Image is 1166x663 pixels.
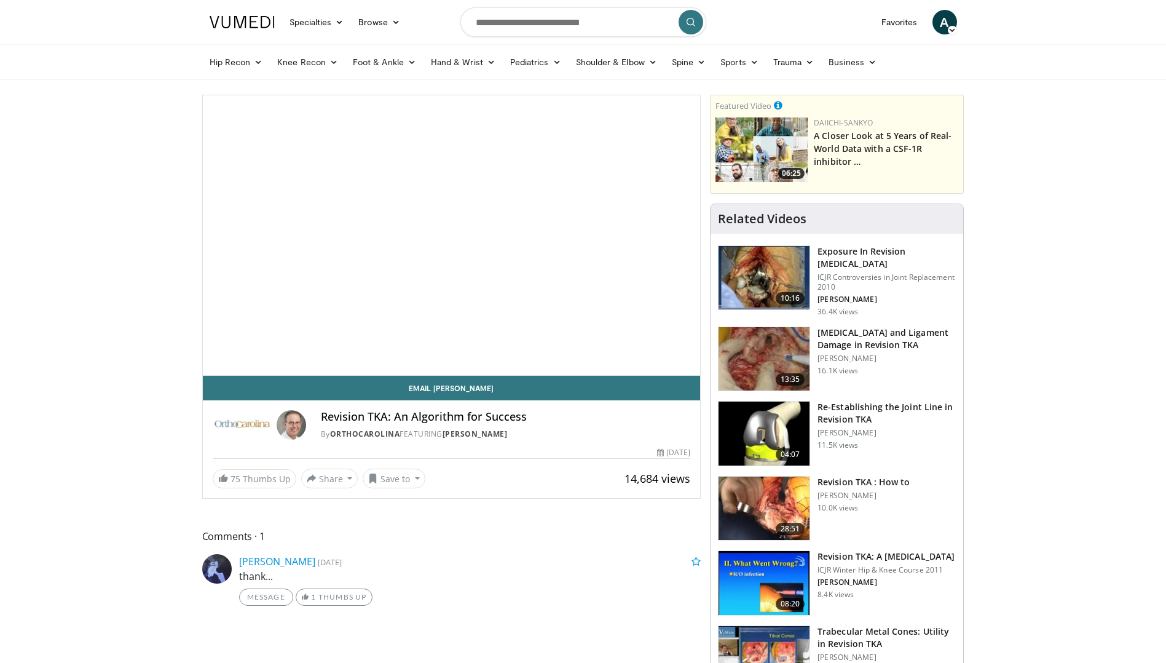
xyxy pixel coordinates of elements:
div: [DATE] [657,447,690,458]
p: [PERSON_NAME] [817,354,956,363]
a: OrthoCarolina [330,429,400,439]
h3: Re-Establishing the Joint Line in Revision TKA [817,401,956,426]
a: 75 Thumbs Up [213,469,296,488]
a: Business [821,50,884,74]
p: 36.4K views [817,307,858,317]
div: By FEATURING [321,429,691,440]
input: Search topics, interventions [460,7,706,37]
a: Browse [351,10,408,34]
img: ZLchN1uNxW69nWYX4xMDoxOmdtO40mAx.150x105_q85_crop-smart_upscale.jpg [719,477,810,541]
p: [PERSON_NAME] [817,428,956,438]
a: Pediatrics [503,50,569,74]
a: [PERSON_NAME] [443,429,508,439]
p: 11.5K views [817,440,858,450]
a: 1 Thumbs Up [296,589,372,606]
a: [PERSON_NAME] [239,555,315,568]
span: 28:51 [776,523,805,535]
span: 13:35 [776,373,805,386]
span: 04:07 [776,448,805,461]
a: Hand & Wrist [423,50,503,74]
h4: Related Videos [718,212,806,226]
a: Foot & Ankle [345,50,423,74]
img: VuMedi Logo [210,16,275,28]
a: Message [239,589,293,606]
img: 297876_0000_1.png.150x105_q85_crop-smart_upscale.jpg [719,551,810,615]
h3: Exposure In Revision [MEDICAL_DATA] [817,245,956,270]
img: 270475_0000_1.png.150x105_q85_crop-smart_upscale.jpg [719,402,810,466]
h3: [MEDICAL_DATA] and Ligament Damage in Revision TKA [817,327,956,351]
p: ICJR Winter Hip & Knee Course 2011 [817,565,955,575]
img: whiteside_bone_loss_3.png.150x105_q85_crop-smart_upscale.jpg [719,327,810,391]
button: Share [301,469,358,488]
a: 08:20 Revision TKA: A [MEDICAL_DATA] ICJR Winter Hip & Knee Course 2011 [PERSON_NAME] 8.4K views [718,550,956,616]
h3: Revision TKA : How to [817,476,910,488]
a: 10:16 Exposure In Revision [MEDICAL_DATA] ICJR Controversies in Joint Replacement 2010 [PERSON_NA... [718,245,956,317]
a: 04:07 Re-Establishing the Joint Line in Revision TKA [PERSON_NAME] 11.5K views [718,401,956,466]
a: Daiichi-Sankyo [814,117,873,128]
span: 10:16 [776,292,805,304]
p: [PERSON_NAME] [817,578,955,587]
p: 10.0K views [817,503,858,513]
span: 75 [230,473,240,485]
span: 1 [311,592,316,601]
h3: Trabecular Metal Cones: Utility in Revision TKA [817,625,956,650]
a: Email [PERSON_NAME] [203,376,701,400]
img: Screen_shot_2010-09-03_at_2.11.03_PM_2.png.150x105_q85_crop-smart_upscale.jpg [719,246,810,310]
img: Avatar [277,410,306,440]
h3: Revision TKA: A [MEDICAL_DATA] [817,550,955,563]
a: 28:51 Revision TKA : How to [PERSON_NAME] 10.0K views [718,476,956,541]
p: [PERSON_NAME] [817,491,910,501]
span: 06:25 [778,168,805,179]
p: [PERSON_NAME] [817,653,956,662]
img: 93c22cae-14d1-47f0-9e4a-a244e824b022.png.150x105_q85_crop-smart_upscale.jpg [715,117,808,182]
img: Avatar [202,554,232,584]
span: 08:20 [776,598,805,610]
a: Favorites [874,10,925,34]
video-js: Video Player [203,95,701,376]
img: OrthoCarolina [213,410,272,440]
p: thank... [239,569,701,584]
span: 14,684 views [624,471,690,486]
p: [PERSON_NAME] [817,295,956,304]
p: ICJR Controversies in Joint Replacement 2010 [817,272,956,292]
a: A [932,10,957,34]
a: Sports [713,50,766,74]
a: Knee Recon [270,50,345,74]
a: A Closer Look at 5 Years of Real-World Data with a CSF-1R inhibitor … [814,130,951,167]
button: Save to [363,469,425,488]
p: 8.4K views [817,590,854,600]
small: Featured Video [715,100,771,111]
h4: Revision TKA: An Algorithm for Success [321,410,691,424]
a: Trauma [766,50,822,74]
a: 13:35 [MEDICAL_DATA] and Ligament Damage in Revision TKA [PERSON_NAME] 16.1K views [718,327,956,392]
small: [DATE] [318,557,342,568]
p: 16.1K views [817,366,858,376]
a: Hip Recon [202,50,270,74]
a: Spine [664,50,713,74]
a: Shoulder & Elbow [569,50,664,74]
a: Specialties [282,10,352,34]
span: Comments 1 [202,528,701,544]
a: 06:25 [715,117,808,182]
